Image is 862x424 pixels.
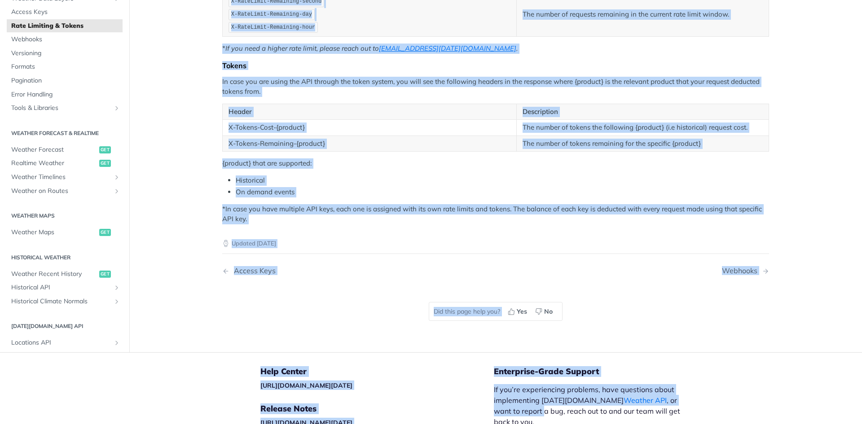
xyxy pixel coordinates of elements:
[544,307,553,316] span: No
[231,24,315,31] span: X-RateLimit-Remaining-hour
[11,35,120,44] span: Webhooks
[222,158,769,169] p: {product} that are supported:
[7,295,123,308] a: Historical Climate NormalsShow subpages for Historical Climate Normals
[7,61,123,74] a: Formats
[11,187,111,196] span: Weather on Routes
[7,88,123,101] a: Error Handling
[11,49,120,58] span: Versioning
[379,44,516,52] a: [EMAIL_ADDRESS][DATE][DOMAIN_NAME]
[11,173,111,182] span: Weather Timelines
[11,338,111,347] span: Locations API
[7,336,123,350] a: Locations APIShow subpages for Locations API
[229,267,276,275] div: Access Keys
[113,174,120,181] button: Show subpages for Weather Timelines
[222,204,769,224] p: *In case you have multiple API keys, each one is assigned with its own rate limits and tokens. Th...
[722,267,762,275] div: Webhooks
[7,226,123,239] a: Weather Mapsget
[722,267,769,275] a: Next Page: Webhooks
[7,5,123,19] a: Access Keys
[113,105,120,112] button: Show subpages for Tools & Libraries
[7,184,123,198] a: Weather on RoutesShow subpages for Weather on Routes
[260,366,494,377] h5: Help Center
[429,302,563,321] div: Did this page help you?
[222,239,769,248] p: Updated [DATE]
[517,120,769,136] td: The number of tokens the following {product} (i.e historical) request cost.
[113,298,120,305] button: Show subpages for Historical Climate Normals
[624,396,667,405] a: Weather API
[523,9,763,20] p: The number of requests remaining in the current rate limit window.
[260,381,352,389] a: [URL][DOMAIN_NAME][DATE]
[11,76,120,85] span: Pagination
[532,305,558,318] button: No
[231,11,312,17] span: X-RateLimit-Remaining-day
[113,284,120,291] button: Show subpages for Historical API
[11,8,120,17] span: Access Keys
[517,136,769,152] td: The number of tokens remaining for the specific {product}
[236,187,769,197] li: On demand events
[11,104,111,113] span: Tools & Libraries
[223,136,517,152] td: X-Tokens-Remaining-{product}
[7,129,123,137] h2: Weather Forecast & realtime
[7,350,123,363] a: Insights APIShow subpages for Insights API
[7,74,123,87] a: Pagination
[260,403,494,414] h5: Release Notes
[11,283,111,292] span: Historical API
[7,33,123,47] a: Webhooks
[222,77,769,97] p: In case you are using the API through the token system, you will see the following headers in the...
[505,305,532,318] button: Yes
[7,143,123,157] a: Weather Forecastget
[11,352,111,361] span: Insights API
[113,188,120,195] button: Show subpages for Weather on Routes
[7,157,123,170] a: Realtime Weatherget
[7,323,123,331] h2: [DATE][DOMAIN_NAME] API
[7,47,123,60] a: Versioning
[99,229,111,236] span: get
[11,159,97,168] span: Realtime Weather
[7,267,123,281] a: Weather Recent Historyget
[7,281,123,294] a: Historical APIShow subpages for Historical API
[99,160,111,167] span: get
[236,175,769,186] li: Historical
[11,270,97,279] span: Weather Recent History
[517,104,769,120] th: Description
[11,297,111,306] span: Historical Climate Normals
[11,63,120,72] span: Formats
[517,307,527,316] span: Yes
[222,61,769,70] div: Tokens
[223,104,517,120] th: Header
[11,90,120,99] span: Error Handling
[7,102,123,115] a: Tools & LibrariesShow subpages for Tools & Libraries
[7,19,123,33] a: Rate Limiting & Tokens
[99,146,111,153] span: get
[11,228,97,237] span: Weather Maps
[222,267,457,275] a: Previous Page: Access Keys
[99,271,111,278] span: get
[11,22,120,31] span: Rate Limiting & Tokens
[494,366,704,377] h5: Enterprise-Grade Support
[113,339,120,346] button: Show subpages for Locations API
[7,170,123,184] a: Weather TimelinesShow subpages for Weather Timelines
[7,212,123,220] h2: Weather Maps
[7,254,123,262] h2: Historical Weather
[225,44,518,52] em: If you need a higher rate limit, please reach out to .
[222,258,769,284] nav: Pagination Controls
[223,120,517,136] td: X-Tokens-Cost-{product}
[11,145,97,154] span: Weather Forecast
